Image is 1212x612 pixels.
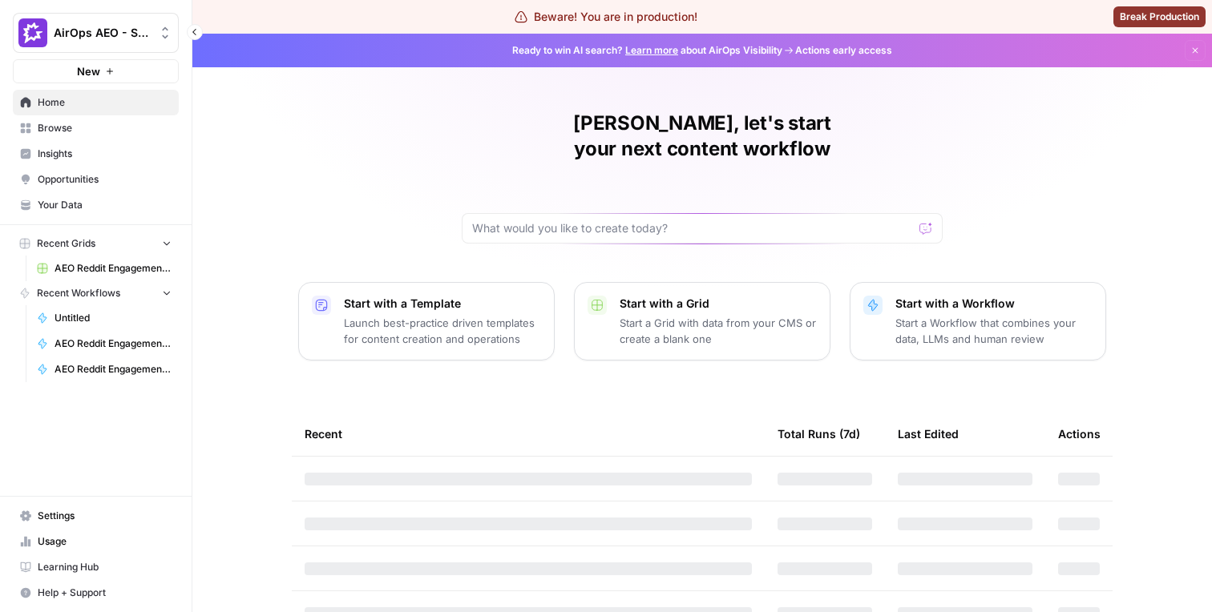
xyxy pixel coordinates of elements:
span: Untitled [55,311,172,325]
span: Usage [38,534,172,549]
span: Opportunities [38,172,172,187]
input: What would you like to create today? [472,220,913,236]
a: Insights [13,141,179,167]
button: Break Production [1113,6,1206,27]
span: Help + Support [38,586,172,600]
span: Recent Workflows [37,286,120,300]
button: Start with a TemplateLaunch best-practice driven templates for content creation and operations [298,282,555,360]
span: Ready to win AI search? about AirOps Visibility [512,43,782,58]
span: Settings [38,509,172,523]
p: Launch best-practice driven templates for content creation and operations [344,315,541,347]
a: Learn more [625,44,678,56]
button: Workspace: AirOps AEO - Single Brand (Gong) [13,13,179,53]
span: Recent Grids [37,236,95,251]
span: Home [38,95,172,110]
a: Usage [13,529,179,554]
a: Browse [13,115,179,141]
span: Break Production [1120,10,1199,24]
button: Recent Workflows [13,281,179,305]
a: Settings [13,503,179,529]
p: Start a Workflow that combines your data, LLMs and human review [895,315,1093,347]
p: Start with a Grid [620,296,817,312]
span: Learning Hub [38,560,172,574]
div: Recent [305,412,752,456]
span: Your Data [38,198,172,212]
p: Start with a Workflow [895,296,1093,312]
a: Learning Hub [13,554,179,580]
h1: [PERSON_NAME], let's start your next content workflow [462,111,943,162]
div: Last Edited [898,412,959,456]
div: Actions [1058,412,1101,456]
span: AirOps AEO - Single Brand (Gong) [54,25,151,41]
a: Untitled [30,305,179,331]
button: Recent Grids [13,232,179,256]
a: Opportunities [13,167,179,192]
a: AEO Reddit Engagement (6) [30,256,179,281]
span: New [77,63,100,79]
a: Your Data [13,192,179,218]
div: Beware! You are in production! [515,9,697,25]
a: Home [13,90,179,115]
button: New [13,59,179,83]
span: Actions early access [795,43,892,58]
a: AEO Reddit Engagement - Fork [30,356,179,382]
div: Total Runs (7d) [778,412,860,456]
button: Help + Support [13,580,179,606]
img: AirOps AEO - Single Brand (Gong) Logo [18,18,47,47]
span: AEO Reddit Engagement - Fork [55,336,172,351]
span: Browse [38,121,172,135]
button: Start with a GridStart a Grid with data from your CMS or create a blank one [574,282,830,360]
button: Start with a WorkflowStart a Workflow that combines your data, LLMs and human review [850,282,1106,360]
a: AEO Reddit Engagement - Fork [30,331,179,356]
span: Insights [38,147,172,161]
span: AEO Reddit Engagement - Fork [55,362,172,376]
p: Start a Grid with data from your CMS or create a blank one [620,315,817,347]
p: Start with a Template [344,296,541,312]
span: AEO Reddit Engagement (6) [55,261,172,276]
